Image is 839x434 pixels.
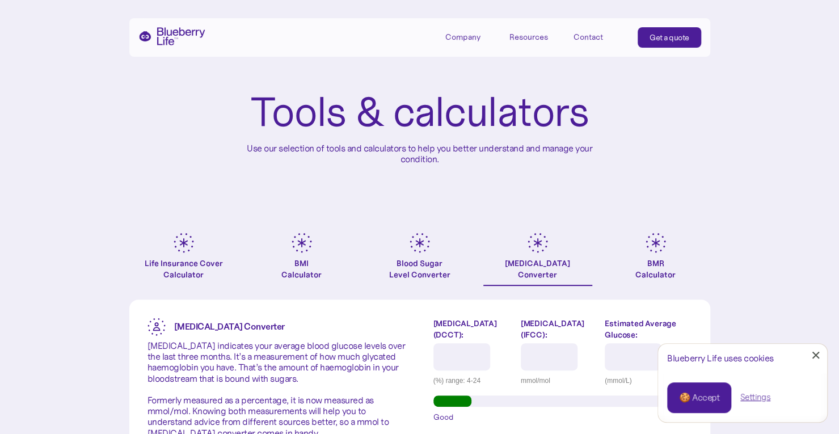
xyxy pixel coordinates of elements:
div: BMI Calculator [281,258,322,280]
div: Blueberry Life uses cookies [667,353,818,364]
a: Get a quote [638,27,701,48]
label: [MEDICAL_DATA] (DCCT): [433,318,512,340]
div: (mmol/L) [605,375,692,386]
div: Contact [574,32,603,42]
div: Get a quote [650,32,689,43]
a: Life Insurance Cover Calculator [129,233,238,286]
label: Estimated Average Glucose: [605,318,692,340]
a: Contact [574,27,625,46]
strong: [MEDICAL_DATA] Converter [174,321,285,332]
div: Resources [509,27,560,46]
div: Company [445,32,480,42]
div: (%) range: 4-24 [433,375,512,386]
h1: Tools & calculators [250,91,589,134]
a: Settings [740,391,770,403]
div: Company [445,27,496,46]
a: Close Cookie Popup [804,344,827,366]
div: Resources [509,32,548,42]
div: Blood Sugar Level Converter [389,258,450,280]
div: Life Insurance Cover Calculator [129,258,238,280]
a: BMICalculator [247,233,356,286]
a: 🍪 Accept [667,382,731,413]
a: [MEDICAL_DATA]Converter [483,233,592,286]
div: 🍪 Accept [679,391,719,404]
a: home [138,27,205,45]
a: Blood SugarLevel Converter [365,233,474,286]
span: Good [433,411,454,423]
div: mmol/mol [521,375,596,386]
div: BMR Calculator [635,258,676,280]
a: BMRCalculator [601,233,710,286]
label: [MEDICAL_DATA] (IFCC): [521,318,596,340]
p: Use our selection of tools and calculators to help you better understand and manage your condition. [238,143,601,165]
div: [MEDICAL_DATA] Converter [505,258,570,280]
